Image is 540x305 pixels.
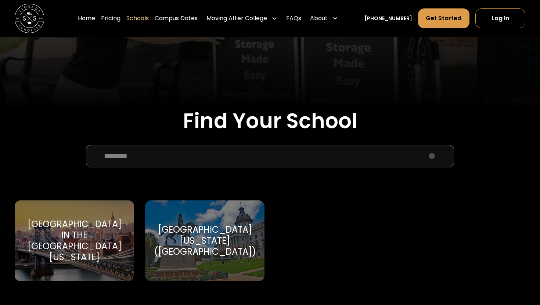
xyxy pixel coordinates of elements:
[310,14,328,23] div: About
[364,15,412,22] a: [PHONE_NUMBER]
[15,145,525,298] form: School Select Form
[154,224,256,257] div: [GEOGRAPHIC_DATA][US_STATE] ([GEOGRAPHIC_DATA])
[101,8,120,29] a: Pricing
[24,219,125,263] div: [GEOGRAPHIC_DATA] in the [GEOGRAPHIC_DATA][US_STATE]
[155,8,198,29] a: Campus Dates
[15,4,44,33] img: Storage Scholars main logo
[15,109,525,133] h2: Find Your School
[307,8,341,29] div: About
[15,200,134,282] a: Go to selected school
[145,200,264,282] a: Go to selected school
[206,14,267,23] div: Moving After College
[78,8,95,29] a: Home
[204,8,280,29] div: Moving After College
[286,8,301,29] a: FAQs
[126,8,149,29] a: Schools
[475,8,525,28] a: Log In
[15,4,44,33] a: home
[418,8,469,28] a: Get Started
